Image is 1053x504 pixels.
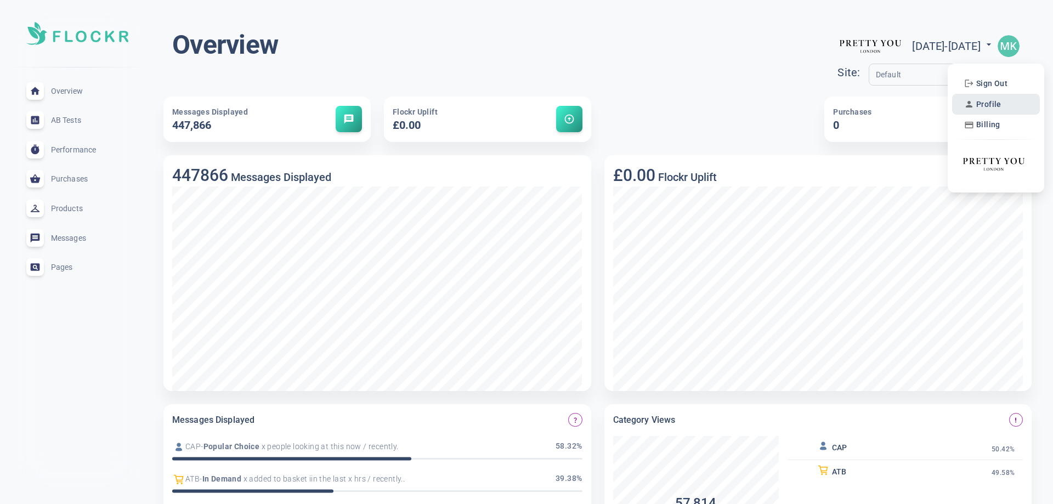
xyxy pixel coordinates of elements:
[961,97,1005,112] button: Profile
[961,147,1027,182] img: prettyyou
[976,79,1007,88] span: Sign Out
[961,117,1004,133] button: Billing
[961,76,1011,91] button: Sign Out
[976,120,1000,129] span: Billing
[976,100,1001,109] span: Profile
